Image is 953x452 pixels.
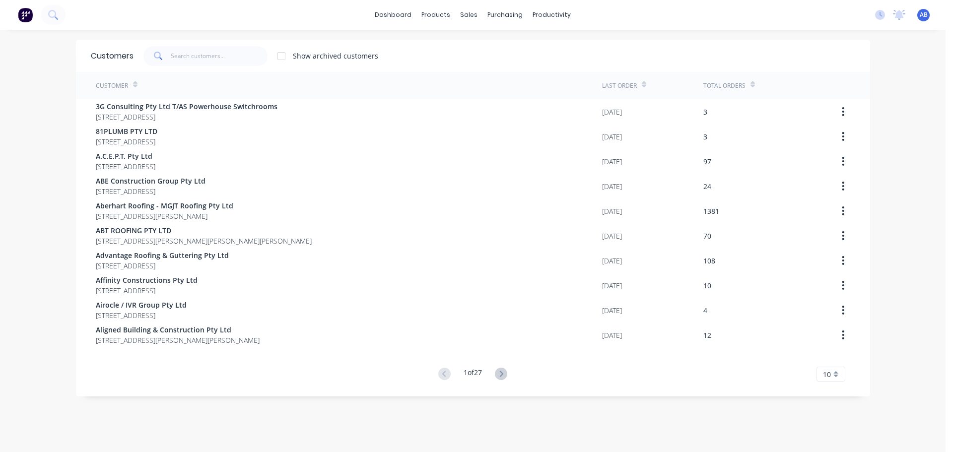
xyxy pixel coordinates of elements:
div: 10 [703,280,711,291]
a: dashboard [370,7,416,22]
span: Affinity Constructions Pty Ltd [96,275,198,285]
input: Search customers... [171,46,268,66]
div: [DATE] [602,131,622,142]
span: A.C.E.P.T. Pty Ltd [96,151,155,161]
div: 3 [703,107,707,117]
span: [STREET_ADDRESS] [96,260,229,271]
div: 12 [703,330,711,340]
div: [DATE] [602,330,622,340]
span: Advantage Roofing & Guttering Pty Ltd [96,250,229,260]
div: [DATE] [602,107,622,117]
div: 24 [703,181,711,192]
div: 1 of 27 [464,367,482,382]
span: ABE Construction Group Pty Ltd [96,176,205,186]
span: [STREET_ADDRESS] [96,136,157,147]
span: Airocle / IVR Group Pty Ltd [96,300,187,310]
div: Show archived customers [293,51,378,61]
div: sales [455,7,482,22]
span: [STREET_ADDRESS][PERSON_NAME][PERSON_NAME] [96,335,260,345]
div: products [416,7,455,22]
span: Aligned Building & Construction Pty Ltd [96,324,260,335]
div: 97 [703,156,711,167]
span: [STREET_ADDRESS] [96,112,277,122]
div: Last Order [602,81,637,90]
span: [STREET_ADDRESS][PERSON_NAME][PERSON_NAME][PERSON_NAME] [96,236,312,246]
div: [DATE] [602,156,622,167]
div: Customers [91,50,134,62]
img: Factory [18,7,33,22]
div: [DATE] [602,280,622,291]
div: [DATE] [602,256,622,266]
iframe: Intercom live chat [919,418,943,442]
span: [STREET_ADDRESS][PERSON_NAME] [96,211,233,221]
span: [STREET_ADDRESS] [96,310,187,321]
span: 3G Consulting Pty Ltd T/AS Powerhouse Switchrooms [96,101,277,112]
div: [DATE] [602,231,622,241]
span: Aberhart Roofing - MGJT Roofing Pty Ltd [96,200,233,211]
div: [DATE] [602,305,622,316]
div: 4 [703,305,707,316]
div: Customer [96,81,128,90]
div: [DATE] [602,206,622,216]
span: ABT ROOFING PTY LTD [96,225,312,236]
span: [STREET_ADDRESS] [96,285,198,296]
div: productivity [528,7,576,22]
div: 3 [703,131,707,142]
div: purchasing [482,7,528,22]
div: 70 [703,231,711,241]
div: [DATE] [602,181,622,192]
div: 1381 [703,206,719,216]
span: AB [920,10,928,19]
span: [STREET_ADDRESS] [96,161,155,172]
span: 81PLUMB PTY LTD [96,126,157,136]
div: Total Orders [703,81,746,90]
span: [STREET_ADDRESS] [96,186,205,196]
span: 10 [823,369,831,380]
div: 108 [703,256,715,266]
